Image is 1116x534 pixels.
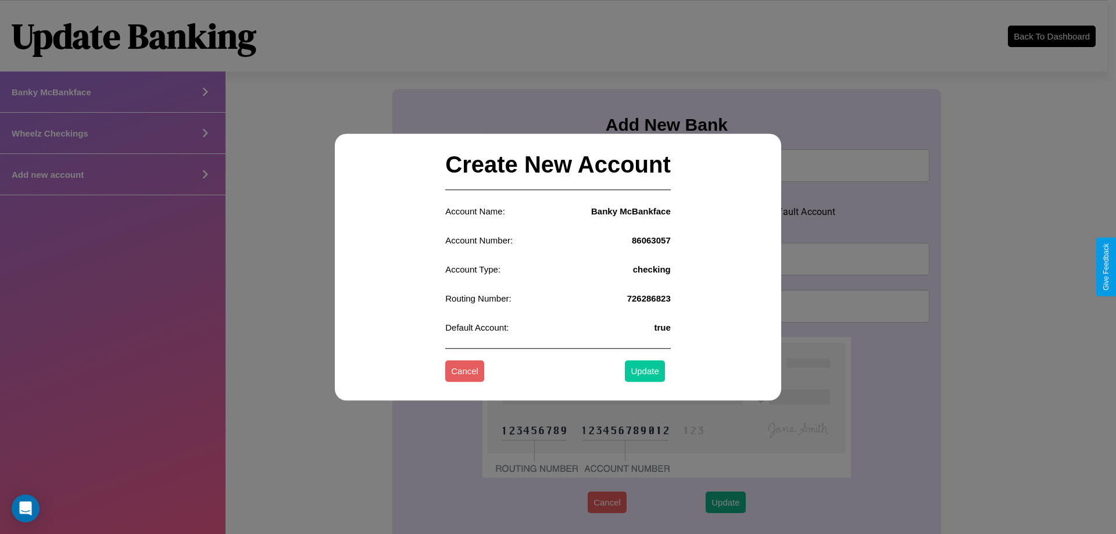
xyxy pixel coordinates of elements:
div: Give Feedback [1102,243,1110,291]
p: Account Number: [445,232,513,248]
h4: 726286823 [627,293,671,303]
h4: Banky McBankface [591,206,671,216]
p: Default Account: [445,320,509,335]
h4: checking [633,264,671,274]
p: Account Type: [445,261,500,277]
div: Open Intercom Messenger [12,494,40,522]
h4: 86063057 [632,235,671,245]
p: Routing Number: [445,291,511,306]
button: Update [625,361,664,382]
h2: Create New Account [445,140,671,190]
h4: true [654,322,670,332]
button: Cancel [445,361,484,382]
p: Account Name: [445,203,505,219]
